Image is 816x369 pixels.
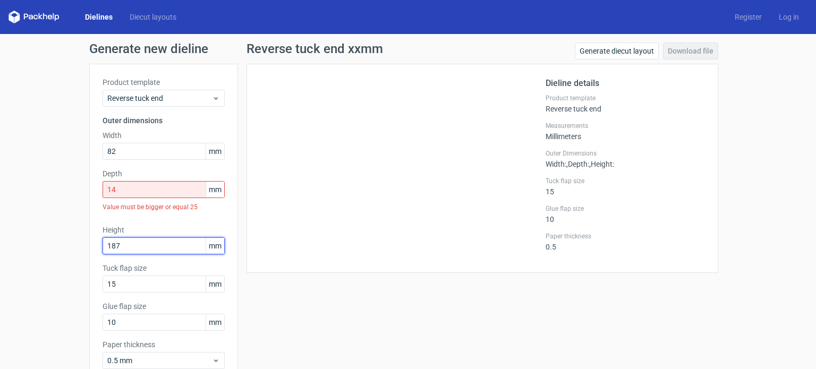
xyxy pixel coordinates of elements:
label: Height [103,225,225,235]
label: Outer Dimensions [546,149,705,158]
div: Value must be bigger or equal 25 [103,198,225,216]
div: 0.5 [546,232,705,251]
label: Tuck flap size [103,263,225,273]
span: 0.5 mm [107,355,212,366]
div: 10 [546,204,705,224]
a: Log in [770,12,807,22]
span: Width : [546,160,566,168]
h3: Outer dimensions [103,115,225,126]
label: Glue flap size [546,204,705,213]
span: , Depth : [566,160,589,168]
span: mm [206,314,224,330]
label: Depth [103,168,225,179]
a: Register [726,12,770,22]
span: , Height : [589,160,614,168]
label: Product template [546,94,705,102]
a: Diecut layouts [121,12,185,22]
h1: Reverse tuck end xxmm [246,42,383,55]
label: Product template [103,77,225,88]
label: Glue flap size [103,301,225,312]
span: Reverse tuck end [107,93,212,104]
div: Reverse tuck end [546,94,705,113]
span: mm [206,238,224,254]
div: 15 [546,177,705,196]
span: mm [206,143,224,159]
div: Millimeters [546,122,705,141]
h2: Dieline details [546,77,705,90]
span: mm [206,276,224,292]
label: Tuck flap size [546,177,705,185]
label: Measurements [546,122,705,130]
label: Width [103,130,225,141]
a: Generate diecut layout [575,42,659,59]
a: Dielines [76,12,121,22]
h1: Generate new dieline [89,42,727,55]
label: Paper thickness [546,232,705,241]
label: Paper thickness [103,339,225,350]
span: mm [206,182,224,198]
